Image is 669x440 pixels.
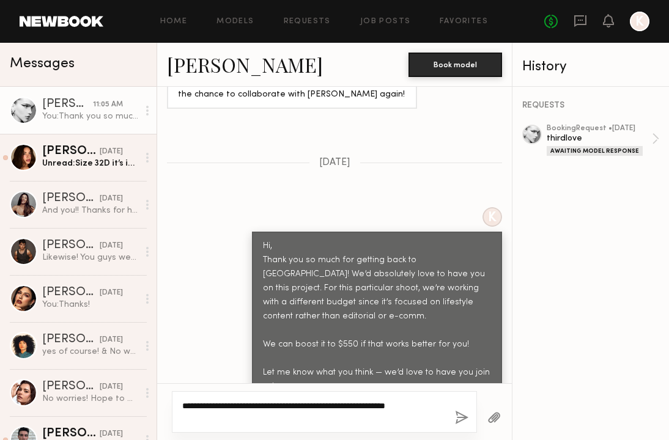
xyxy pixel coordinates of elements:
div: [PERSON_NAME] [42,428,100,440]
div: [PERSON_NAME] [42,98,93,111]
div: booking Request • [DATE] [547,125,652,133]
a: Requests [284,18,331,26]
div: No worries! Hope to work together soon! [42,393,138,405]
a: Home [160,18,188,26]
a: K [630,12,649,31]
div: [PERSON_NAME] [42,240,100,252]
div: [PERSON_NAME] [42,334,100,346]
div: [DATE] [100,334,123,346]
div: Awaiting Model Response [547,146,643,156]
div: 11:05 AM [93,99,123,111]
div: [DATE] [100,240,123,252]
div: [DATE] [100,193,123,205]
div: [DATE] [100,146,123,158]
button: Book model [408,53,502,77]
div: [PERSON_NAME] [42,381,100,393]
div: REQUESTS [522,101,659,110]
span: [DATE] [319,158,350,168]
a: Favorites [440,18,488,26]
div: [DATE] [100,287,123,299]
a: bookingRequest •[DATE]thirdloveAwaiting Model Response [547,125,659,156]
span: Messages [10,57,75,71]
a: Book model [408,59,502,69]
div: yes of course! & No worries thank you nonetheless! [42,346,138,358]
div: thirdlove [547,133,652,144]
div: [DATE] [100,428,123,440]
div: You: Thanks! [42,299,138,310]
div: [PERSON_NAME] [42,287,100,299]
div: [PERSON_NAME] [42,145,100,158]
a: Models [216,18,254,26]
div: [DATE] [100,381,123,393]
a: Job Posts [360,18,411,26]
div: Unread: Size 32D it’s in the file name as well :) [42,158,138,169]
div: Likewise! You guys were amazing :) [42,252,138,263]
div: [PERSON_NAME] [42,193,100,205]
div: History [522,60,659,74]
div: You: Thank you so much for making this work! We really appreciate your flexibility and are so exc... [42,111,138,122]
a: [PERSON_NAME] [167,51,323,78]
div: And you!! Thanks for having me. Please reach out anytime [42,205,138,216]
div: Hi, Thank you so much for getting back to [GEOGRAPHIC_DATA]! We’d absolutely love to have you on ... [263,240,491,394]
